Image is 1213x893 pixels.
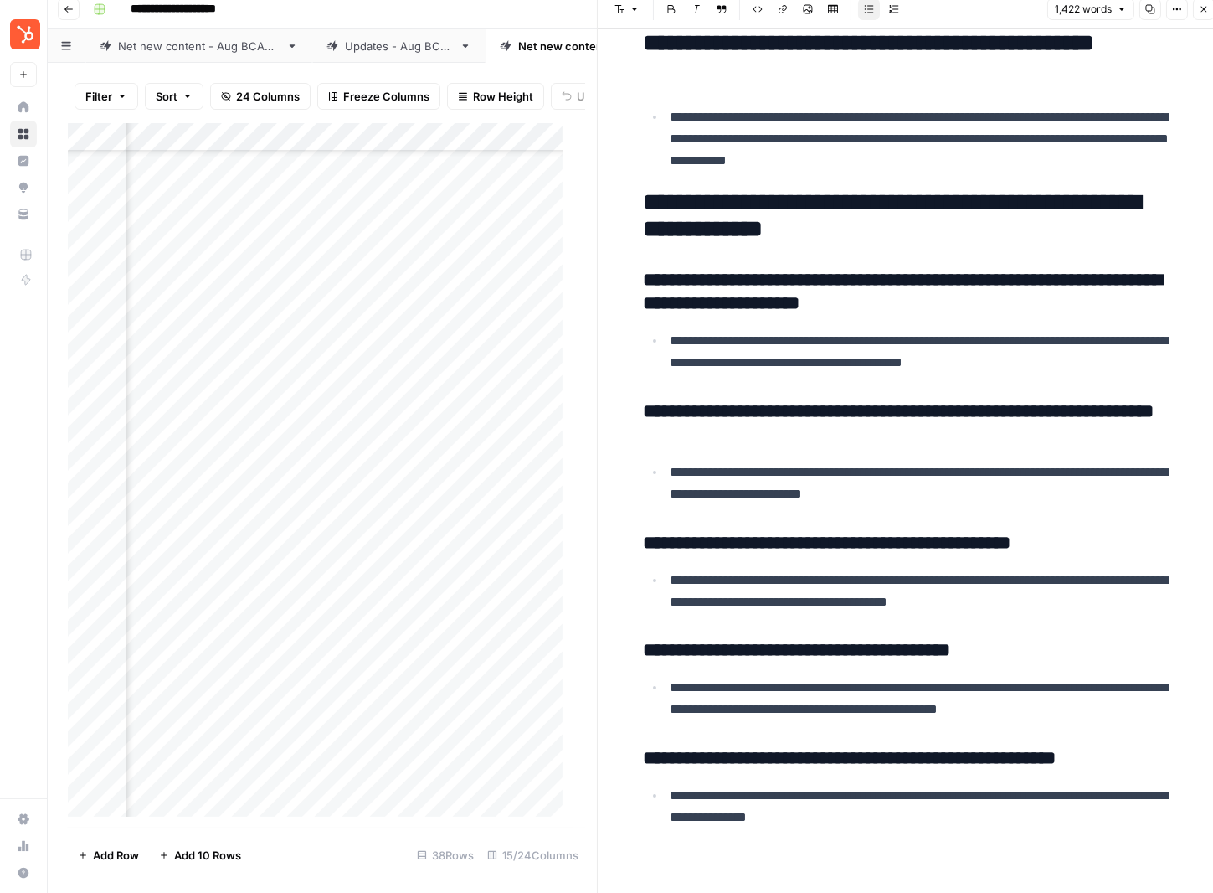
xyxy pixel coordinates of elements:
[145,83,203,110] button: Sort
[410,842,481,869] div: 38 Rows
[85,88,112,105] span: Filter
[10,833,37,859] a: Usage
[236,88,300,105] span: 24 Columns
[10,147,37,174] a: Insights
[149,842,251,869] button: Add 10 Rows
[10,121,37,147] a: Browse
[10,859,37,886] button: Help + Support
[156,88,177,105] span: Sort
[85,29,312,63] a: Net new content - Aug BCAP 2
[10,806,37,833] a: Settings
[10,174,37,201] a: Opportunities
[312,29,486,63] a: Updates - Aug BCAP
[481,842,585,869] div: 15/24 Columns
[343,88,429,105] span: Freeze Columns
[518,38,670,54] div: Net new content - Sep BCAP
[473,88,533,105] span: Row Height
[447,83,544,110] button: Row Height
[68,842,149,869] button: Add Row
[10,94,37,121] a: Home
[10,201,37,228] a: Your Data
[1055,2,1112,17] span: 1,422 words
[10,19,40,49] img: Blog Content Action Plan Logo
[93,847,139,864] span: Add Row
[317,83,440,110] button: Freeze Columns
[75,83,138,110] button: Filter
[10,13,37,55] button: Workspace: Blog Content Action Plan
[577,88,605,105] span: Undo
[551,83,616,110] button: Undo
[174,847,241,864] span: Add 10 Rows
[118,38,280,54] div: Net new content - Aug BCAP 2
[210,83,311,110] button: 24 Columns
[345,38,453,54] div: Updates - Aug BCAP
[486,29,702,63] a: Net new content - Sep BCAP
